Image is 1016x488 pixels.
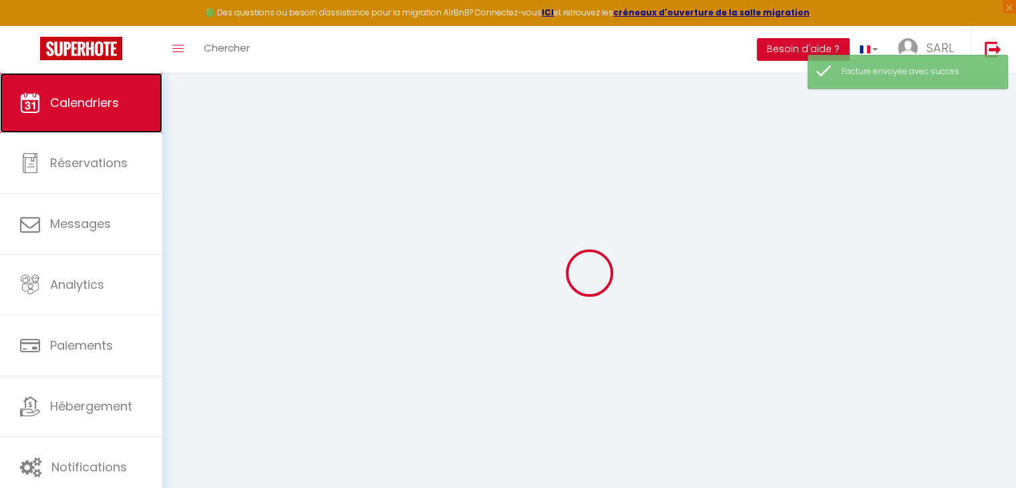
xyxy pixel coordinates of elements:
span: Chercher [204,41,250,55]
span: Analytics [50,276,104,293]
span: Messages [50,215,111,232]
span: Hébergement [50,398,132,414]
div: Facture envoyée avec succès [842,66,994,78]
button: Besoin d'aide ? [757,38,850,61]
a: ICI [542,7,554,18]
button: Ouvrir le widget de chat LiveChat [11,5,51,45]
img: logout [985,41,1001,57]
img: Super Booking [40,37,122,60]
a: ... SARL [888,26,971,73]
span: Paiements [50,337,113,354]
span: SARL [926,39,954,56]
span: Calendriers [50,94,119,111]
a: créneaux d'ouverture de la salle migration [613,7,810,18]
span: Notifications [51,459,127,475]
a: Chercher [194,26,260,73]
img: ... [898,38,918,58]
span: Réservations [50,154,128,171]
